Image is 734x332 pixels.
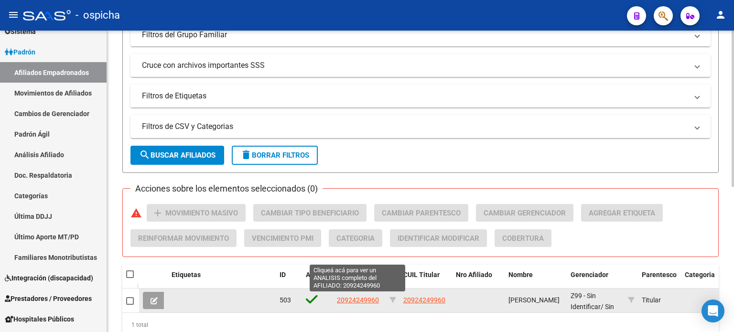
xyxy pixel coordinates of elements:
[581,204,663,222] button: Agregar Etiqueta
[280,271,286,278] span: ID
[484,209,566,217] span: Cambiar Gerenciador
[139,151,216,160] span: Buscar Afiliados
[240,149,252,161] mat-icon: delete
[390,229,487,247] button: Identificar Modificar
[5,273,93,283] span: Integración (discapacidad)
[403,271,440,278] span: CUIL Titular
[253,204,367,222] button: Cambiar Tipo Beneficiario
[139,149,151,161] mat-icon: search
[715,9,726,21] mat-icon: person
[130,115,711,138] mat-expansion-panel-header: Filtros de CSV y Categorias
[232,146,318,165] button: Borrar Filtros
[130,146,224,165] button: Buscar Afiliados
[398,234,479,243] span: Identificar Modificar
[276,265,302,296] datatable-header-cell: ID
[280,296,291,304] span: 503
[571,292,601,311] span: Z99 - Sin Identificar
[252,234,313,243] span: Vencimiento PMI
[329,229,382,247] button: Categoria
[452,265,505,296] datatable-header-cell: Nro Afiliado
[172,271,201,278] span: Etiquetas
[130,54,711,77] mat-expansion-panel-header: Cruce con archivos importantes SSS
[302,265,333,296] datatable-header-cell: Activo
[5,47,35,57] span: Padrón
[152,207,163,219] mat-icon: add
[130,229,237,247] button: Reinformar Movimiento
[8,9,19,21] mat-icon: menu
[130,23,711,46] mat-expansion-panel-header: Filtros del Grupo Familiar
[589,209,655,217] span: Agregar Etiqueta
[5,314,74,324] span: Hospitales Públicos
[142,60,688,71] mat-panel-title: Cruce con archivos importantes SSS
[168,265,276,296] datatable-header-cell: Etiquetas
[638,265,681,296] datatable-header-cell: Parentesco
[382,209,461,217] span: Cambiar Parentesco
[5,293,92,304] span: Prestadores / Proveedores
[495,229,551,247] button: Cobertura
[333,265,386,296] datatable-header-cell: CUIL
[642,271,677,278] span: Parentesco
[306,271,325,278] span: Activo
[142,30,688,40] mat-panel-title: Filtros del Grupo Familiar
[571,271,608,278] span: Gerenciador
[374,204,468,222] button: Cambiar Parentesco
[130,85,711,107] mat-expansion-panel-header: Filtros de Etiquetas
[130,182,323,195] h3: Acciones sobre los elementos seleccionados (0)
[336,234,375,243] span: Categoria
[142,121,688,132] mat-panel-title: Filtros de CSV y Categorias
[681,265,719,296] datatable-header-cell: Categoria
[165,209,238,217] span: Movimiento Masivo
[456,271,492,278] span: Nro Afiliado
[337,296,379,304] span: 20924249960
[508,296,560,304] span: [PERSON_NAME]
[685,271,715,278] span: Categoria
[244,229,321,247] button: Vencimiento PMI
[130,207,142,219] mat-icon: warning
[337,271,351,278] span: CUIL
[76,5,120,26] span: - ospicha
[567,265,624,296] datatable-header-cell: Gerenciador
[147,204,246,222] button: Movimiento Masivo
[142,91,688,101] mat-panel-title: Filtros de Etiquetas
[505,265,567,296] datatable-header-cell: Nombre
[261,209,359,217] span: Cambiar Tipo Beneficiario
[642,296,661,304] span: Titular
[702,300,724,322] div: Open Intercom Messenger
[138,234,229,243] span: Reinformar Movimiento
[502,234,544,243] span: Cobertura
[476,204,573,222] button: Cambiar Gerenciador
[508,271,533,278] span: Nombre
[399,265,452,296] datatable-header-cell: CUIL Titular
[240,151,309,160] span: Borrar Filtros
[403,296,445,304] span: 20924249960
[5,26,36,37] span: Sistema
